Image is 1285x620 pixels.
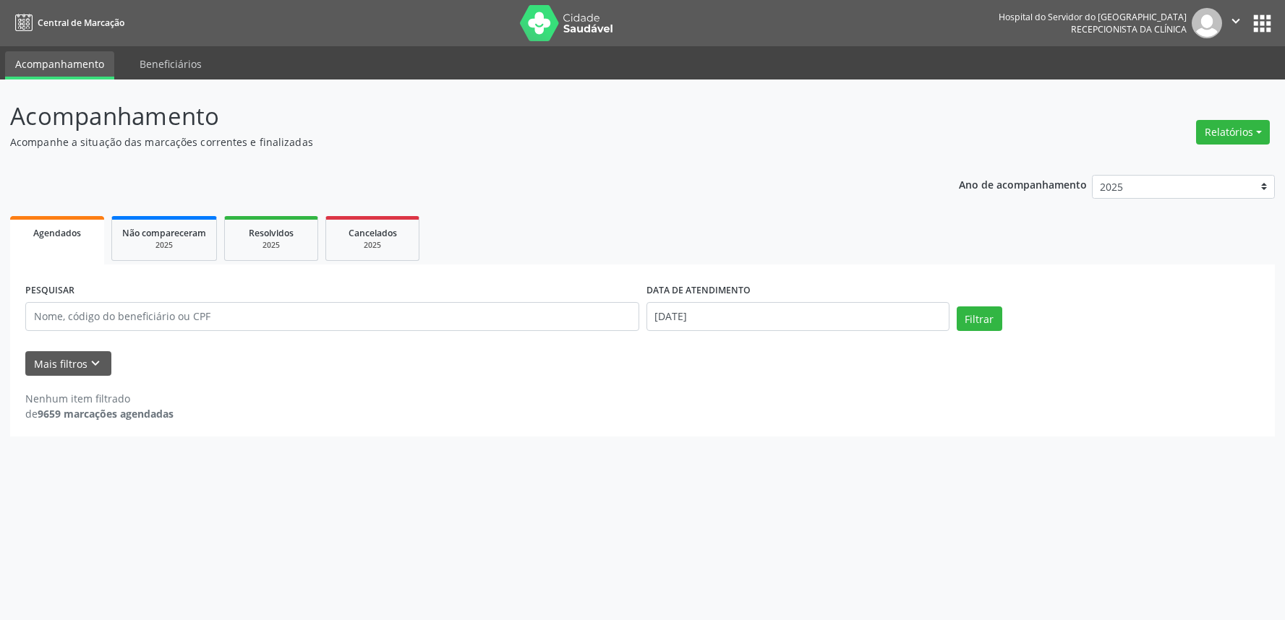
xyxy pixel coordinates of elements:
[25,406,174,421] div: de
[249,227,294,239] span: Resolvidos
[122,227,206,239] span: Não compareceram
[25,280,74,302] label: PESQUISAR
[957,306,1002,331] button: Filtrar
[129,51,212,77] a: Beneficiários
[122,240,206,251] div: 2025
[999,11,1187,23] div: Hospital do Servidor do [GEOGRAPHIC_DATA]
[1250,11,1275,36] button: apps
[646,280,751,302] label: DATA DE ATENDIMENTO
[1228,13,1244,29] i: 
[38,17,124,29] span: Central de Marcação
[10,98,895,134] p: Acompanhamento
[5,51,114,79] a: Acompanhamento
[33,227,81,239] span: Agendados
[25,302,639,331] input: Nome, código do beneficiário ou CPF
[87,356,103,371] i: keyboard_arrow_down
[1196,120,1270,145] button: Relatórios
[25,391,174,406] div: Nenhum item filtrado
[349,227,397,239] span: Cancelados
[10,134,895,150] p: Acompanhe a situação das marcações correntes e finalizadas
[235,240,307,251] div: 2025
[1071,23,1187,35] span: Recepcionista da clínica
[10,11,124,35] a: Central de Marcação
[646,302,949,331] input: Selecione um intervalo
[959,175,1087,193] p: Ano de acompanhamento
[38,407,174,421] strong: 9659 marcações agendadas
[1192,8,1222,38] img: img
[1222,8,1250,38] button: 
[25,351,111,376] button: Mais filtroskeyboard_arrow_down
[336,240,409,251] div: 2025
